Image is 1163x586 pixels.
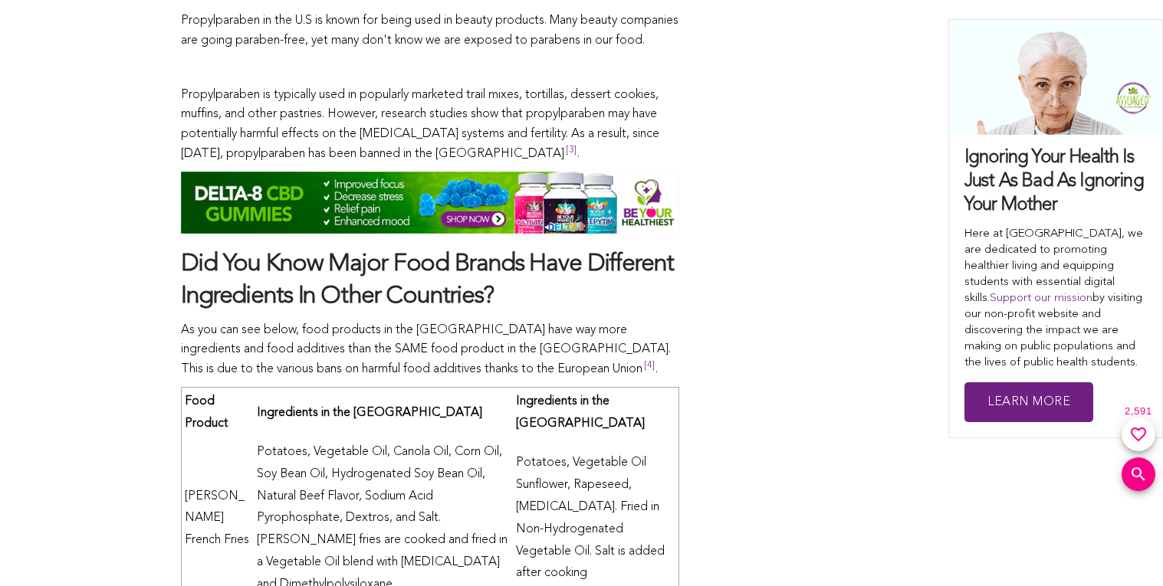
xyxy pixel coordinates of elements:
p: Propylparaben is typically used in popularly marketed trail mixes, tortillas, dessert cookies, mu... [181,86,679,164]
strong: Ingredients in the [GEOGRAPHIC_DATA] [516,395,645,430]
sup: [3] [566,146,577,162]
strong: Food Product [185,395,228,430]
p: Propylparaben in the U.S is known for being used in beauty products. Many beauty companies are go... [181,11,679,51]
p: As you can see below, food products in the [GEOGRAPHIC_DATA] have way more ingredients and food a... [181,321,679,380]
iframe: Chat Widget [1086,512,1163,586]
img: Delta-CBD-Gummies-Assuaged-Be-Your-Highest-800-100 [181,172,679,234]
h2: Did You Know Major Food Brands Have Different Ingredients In Other Countries? [181,249,679,313]
strong: Ingredients in the [GEOGRAPHIC_DATA] [257,407,482,419]
sup: [4] [644,361,655,378]
a: Learn More [964,382,1093,423]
